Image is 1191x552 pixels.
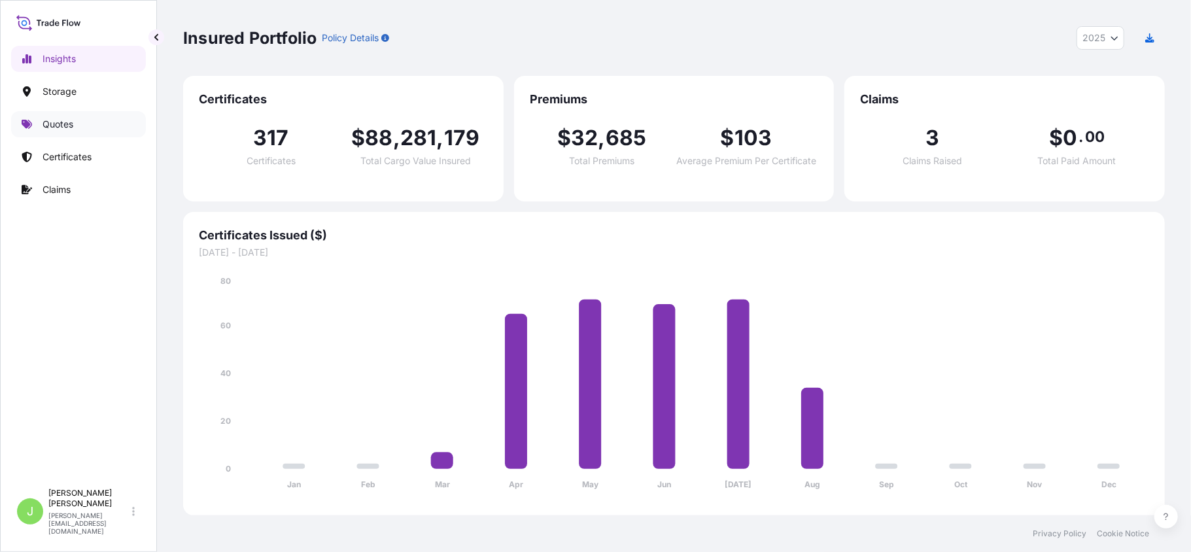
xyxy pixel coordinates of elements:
[220,276,231,286] tspan: 80
[1063,128,1077,148] span: 0
[11,46,146,72] a: Insights
[220,368,231,378] tspan: 40
[557,128,571,148] span: $
[925,128,939,148] span: 3
[43,150,92,164] p: Certificates
[322,31,379,44] p: Policy Details
[43,85,77,98] p: Storage
[1085,131,1105,142] span: 00
[220,416,231,426] tspan: 20
[1101,480,1116,490] tspan: Dec
[27,505,33,518] span: J
[1082,31,1105,44] span: 2025
[804,480,820,490] tspan: Aug
[725,480,752,490] tspan: [DATE]
[676,156,816,165] span: Average Premium Per Certificate
[43,52,76,65] p: Insights
[360,156,471,165] span: Total Cargo Value Insured
[444,128,480,148] span: 179
[657,480,671,490] tspan: Jun
[287,480,301,490] tspan: Jan
[437,128,444,148] span: ,
[571,128,598,148] span: 32
[734,128,772,148] span: 103
[1077,26,1124,50] button: Year Selector
[1049,128,1063,148] span: $
[860,92,1149,107] span: Claims
[1027,480,1043,490] tspan: Nov
[11,177,146,203] a: Claims
[199,92,488,107] span: Certificates
[721,128,734,148] span: $
[11,78,146,105] a: Storage
[1033,528,1086,539] a: Privacy Policy
[365,128,392,148] span: 88
[253,128,289,148] span: 317
[598,128,605,148] span: ,
[393,128,400,148] span: ,
[606,128,647,148] span: 685
[582,480,599,490] tspan: May
[435,480,450,490] tspan: Mar
[400,128,437,148] span: 281
[530,92,819,107] span: Premiums
[199,228,1149,243] span: Certificates Issued ($)
[954,480,968,490] tspan: Oct
[48,511,129,535] p: [PERSON_NAME][EMAIL_ADDRESS][DOMAIN_NAME]
[1079,131,1084,142] span: .
[11,111,146,137] a: Quotes
[48,488,129,509] p: [PERSON_NAME] [PERSON_NAME]
[43,183,71,196] p: Claims
[509,480,523,490] tspan: Apr
[226,464,231,474] tspan: 0
[1038,156,1116,165] span: Total Paid Amount
[247,156,296,165] span: Certificates
[1097,528,1149,539] a: Cookie Notice
[183,27,317,48] p: Insured Portfolio
[569,156,634,165] span: Total Premiums
[351,128,365,148] span: $
[361,480,375,490] tspan: Feb
[879,480,894,490] tspan: Sep
[11,144,146,170] a: Certificates
[220,320,231,330] tspan: 60
[903,156,962,165] span: Claims Raised
[199,246,1149,259] span: [DATE] - [DATE]
[43,118,73,131] p: Quotes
